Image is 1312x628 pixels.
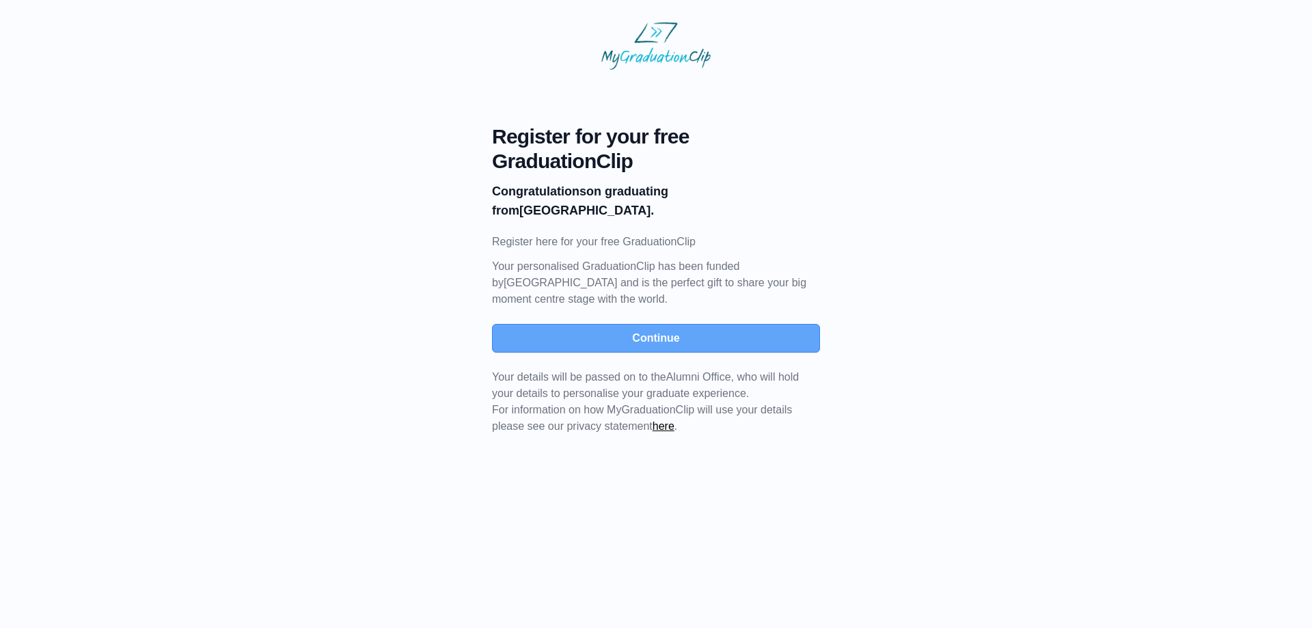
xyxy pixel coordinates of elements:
[666,371,731,383] span: Alumni Office
[492,124,820,149] span: Register for your free
[653,420,674,432] a: here
[492,182,820,220] p: on graduating from [GEOGRAPHIC_DATA].
[492,258,820,308] p: Your personalised GraduationClip has been funded by [GEOGRAPHIC_DATA] and is the perfect gift to ...
[492,149,820,174] span: GraduationClip
[492,324,820,353] button: Continue
[492,371,799,399] span: Your details will be passed on to the , who will hold your details to personalise your graduate e...
[492,234,820,250] p: Register here for your free GraduationClip
[601,22,711,70] img: MyGraduationClip
[492,185,586,198] b: Congratulations
[492,371,799,432] span: For information on how MyGraduationClip will use your details please see our privacy statement .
